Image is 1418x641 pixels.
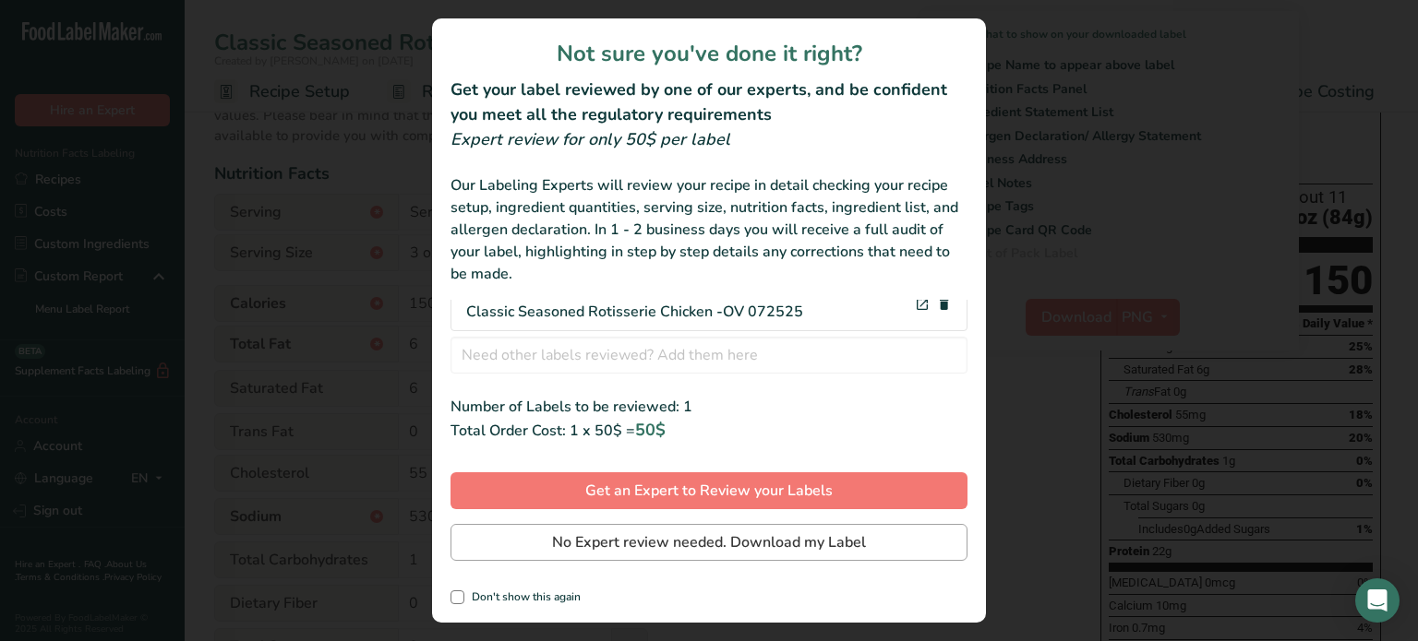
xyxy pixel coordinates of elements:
[451,127,967,152] div: Expert review for only 50$ per label
[451,472,967,509] button: Get an Expert to Review your Labels
[635,419,666,441] span: 50$
[451,418,967,443] div: Total Order Cost: 1 x 50$ =
[585,480,833,502] span: Get an Expert to Review your Labels
[466,287,803,323] div: Classic Seasoned Rotisserie Chicken -OV 072525
[451,337,967,374] input: Need other labels reviewed? Add them here
[451,174,967,285] div: Our Labeling Experts will review your recipe in detail checking your recipe setup, ingredient qua...
[451,77,967,127] h2: Get your label reviewed by one of our experts, and be confident you meet all the regulatory requi...
[464,590,581,604] span: Don't show this again
[451,524,967,561] button: No Expert review needed. Download my Label
[451,396,967,418] div: Number of Labels to be reviewed: 1
[451,37,967,70] h1: Not sure you've done it right?
[1355,578,1400,623] div: Open Intercom Messenger
[552,531,866,553] span: No Expert review needed. Download my Label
